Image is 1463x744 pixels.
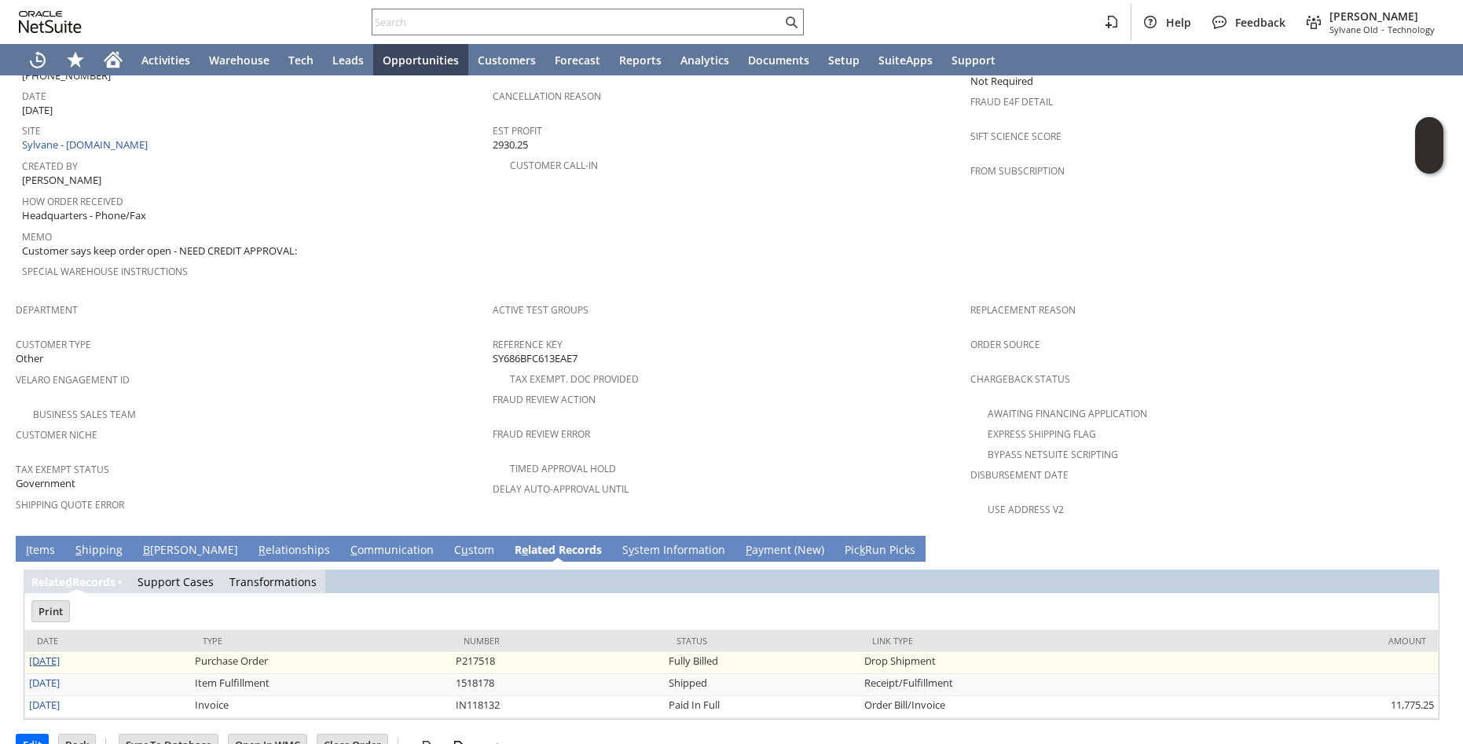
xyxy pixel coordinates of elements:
[493,303,588,317] a: Active Test Groups
[141,53,190,68] span: Activities
[26,542,29,557] span: I
[860,696,1165,718] td: Order Bill/Invoice
[372,13,782,31] input: Search
[203,635,439,647] div: Type
[191,674,451,696] td: Item Fulfillment
[860,542,865,557] span: k
[970,164,1065,178] a: From Subscription
[1388,24,1435,35] span: Technology
[860,674,1165,696] td: Receipt/Fulfillment
[22,195,123,208] a: How Order Received
[676,635,849,647] div: Status
[22,159,78,173] a: Created By
[94,44,132,75] a: Home
[942,44,1005,75] a: Support
[493,393,596,406] a: Fraud Review Action
[16,303,78,317] a: Department
[493,90,601,103] a: Cancellation Reason
[739,44,819,75] a: Documents
[29,698,60,712] a: [DATE]
[841,542,919,559] a: PickRun Picks
[75,542,82,557] span: S
[71,542,126,559] a: Shipping
[279,44,323,75] a: Tech
[970,130,1061,143] a: Sift Science Score
[22,90,46,103] a: Date
[22,137,152,152] a: Sylvane - [DOMAIN_NAME]
[970,338,1040,351] a: Order Source
[22,230,52,244] a: Memo
[522,542,528,557] span: e
[872,635,1153,647] div: Link Type
[288,53,313,68] span: Tech
[191,652,451,674] td: Purchase Order
[493,338,563,351] a: Reference Key
[1177,635,1426,647] div: Amount
[1419,539,1438,558] a: Unrolled view on
[782,13,801,31] svg: Search
[57,44,94,75] div: Shortcuts
[860,652,1165,674] td: Drop Shipment
[452,674,665,696] td: 1518178
[1235,15,1285,30] span: Feedback
[618,542,729,559] a: System Information
[16,463,109,476] a: Tax Exempt Status
[22,124,41,137] a: Site
[19,44,57,75] a: Recent Records
[665,652,860,674] td: Fully Billed
[450,542,498,559] a: Custom
[878,53,933,68] span: SuiteApps
[16,373,130,387] a: Velaro Engagement ID
[970,372,1070,386] a: Chargeback Status
[16,498,124,511] a: Shipping Quote Error
[191,696,451,718] td: Invoice
[1415,117,1443,174] iframe: Click here to launch Oracle Guided Learning Help Panel
[33,408,136,421] a: Business Sales Team
[143,542,150,557] span: B
[1381,24,1384,35] span: -
[748,53,809,68] span: Documents
[32,601,69,621] input: Print
[22,265,188,278] a: Special Warehouse Instructions
[1329,24,1378,35] span: Sylvane Old
[493,482,629,496] a: Delay Auto-Approval Until
[209,53,269,68] span: Warehouse
[22,68,111,83] span: [PHONE_NUMBER]
[22,208,146,223] span: Headquarters - Phone/Fax
[19,11,82,33] svg: logo
[510,159,598,172] a: Customer Call-in
[951,53,995,68] span: Support
[680,53,729,68] span: Analytics
[665,696,860,718] td: Paid In Full
[555,53,600,68] span: Forecast
[22,542,59,559] a: Items
[511,542,606,559] a: Related Records
[493,427,590,441] a: Fraud Review Error
[629,542,634,557] span: y
[31,574,115,589] a: RelatedRecords
[493,351,577,366] span: SY686BFC613EAE7
[22,103,53,118] span: [DATE]
[66,50,85,69] svg: Shortcuts
[665,674,860,696] td: Shipped
[22,173,101,188] span: [PERSON_NAME]
[671,44,739,75] a: Analytics
[16,476,75,491] span: Government
[510,462,616,475] a: Timed Approval Hold
[383,53,459,68] span: Opportunities
[139,542,242,559] a: B[PERSON_NAME]
[332,53,364,68] span: Leads
[1166,15,1191,30] span: Help
[970,303,1076,317] a: Replacement reason
[1329,9,1435,24] span: [PERSON_NAME]
[970,468,1069,482] a: Disbursement Date
[29,676,60,690] a: [DATE]
[461,542,468,557] span: u
[988,448,1118,461] a: Bypass NetSuite Scripting
[255,542,334,559] a: Relationships
[493,124,542,137] a: Est Profit
[742,542,828,559] a: Payment (New)
[346,542,438,559] a: Communication
[132,44,200,75] a: Activities
[1165,696,1438,718] td: 11,775.25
